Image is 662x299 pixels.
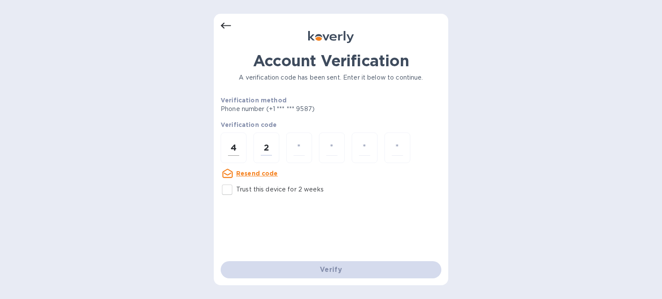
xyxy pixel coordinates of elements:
[236,170,278,177] u: Resend code
[221,105,381,114] p: Phone number (+1 *** *** 9587)
[221,73,441,82] p: A verification code has been sent. Enter it below to continue.
[221,52,441,70] h1: Account Verification
[221,97,287,104] b: Verification method
[236,185,324,194] p: Trust this device for 2 weeks
[221,120,441,129] p: Verification code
